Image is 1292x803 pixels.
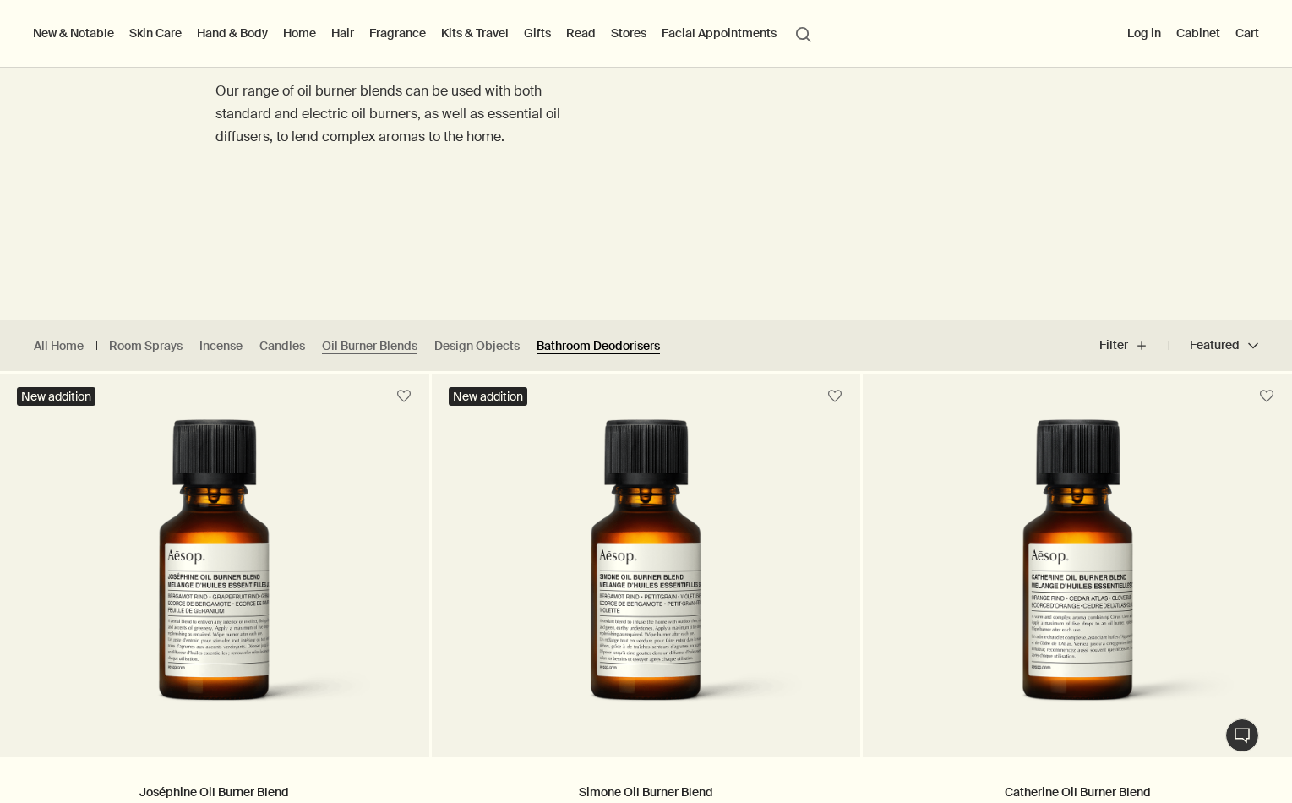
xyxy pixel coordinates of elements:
[449,387,527,406] div: New addition
[863,419,1292,757] a: Catherine Oil Burner Blend in amber glass bottle
[322,338,417,354] a: Oil Burner Blends
[30,22,117,44] button: New & Notable
[366,22,429,44] a: Fragrance
[259,338,305,354] a: Candles
[486,419,806,732] img: Simone Oil Burner Blend in an amber bottle.
[34,338,84,354] a: All Home
[1099,325,1169,366] button: Filter
[54,419,374,732] img: Joséphine Oil Burner Blend in an amber bottle.
[17,387,95,406] div: New addition
[328,22,357,44] a: Hair
[658,22,780,44] a: Facial Appointments
[126,22,185,44] a: Skin Care
[563,22,599,44] a: Read
[820,381,850,412] button: Save to cabinet
[280,22,319,44] a: Home
[438,22,512,44] a: Kits & Travel
[1251,381,1282,412] button: Save to cabinet
[432,419,861,757] a: Simone Oil Burner Blend in an amber bottle.
[434,338,520,354] a: Design Objects
[537,338,660,354] a: Bathroom Deodorisers
[1124,22,1164,44] button: Log in
[1169,325,1258,366] button: Featured
[194,22,271,44] a: Hand & Body
[1005,784,1151,800] a: Catherine Oil Burner Blend
[608,22,650,44] button: Stores
[1225,718,1259,752] button: Chat en direct
[521,22,554,44] a: Gifts
[109,338,183,354] a: Room Sprays
[139,784,289,800] a: Joséphine Oil Burner Blend
[215,79,579,149] p: Our range of oil burner blends can be used with both standard and electric oil burners, as well a...
[1232,22,1262,44] button: Cart
[1173,22,1224,44] a: Cabinet
[918,419,1238,732] img: Catherine Oil Burner Blend in amber glass bottle
[579,784,713,800] a: Simone Oil Burner Blend
[389,381,419,412] button: Save to cabinet
[788,17,819,49] button: Open search
[199,338,243,354] a: Incense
